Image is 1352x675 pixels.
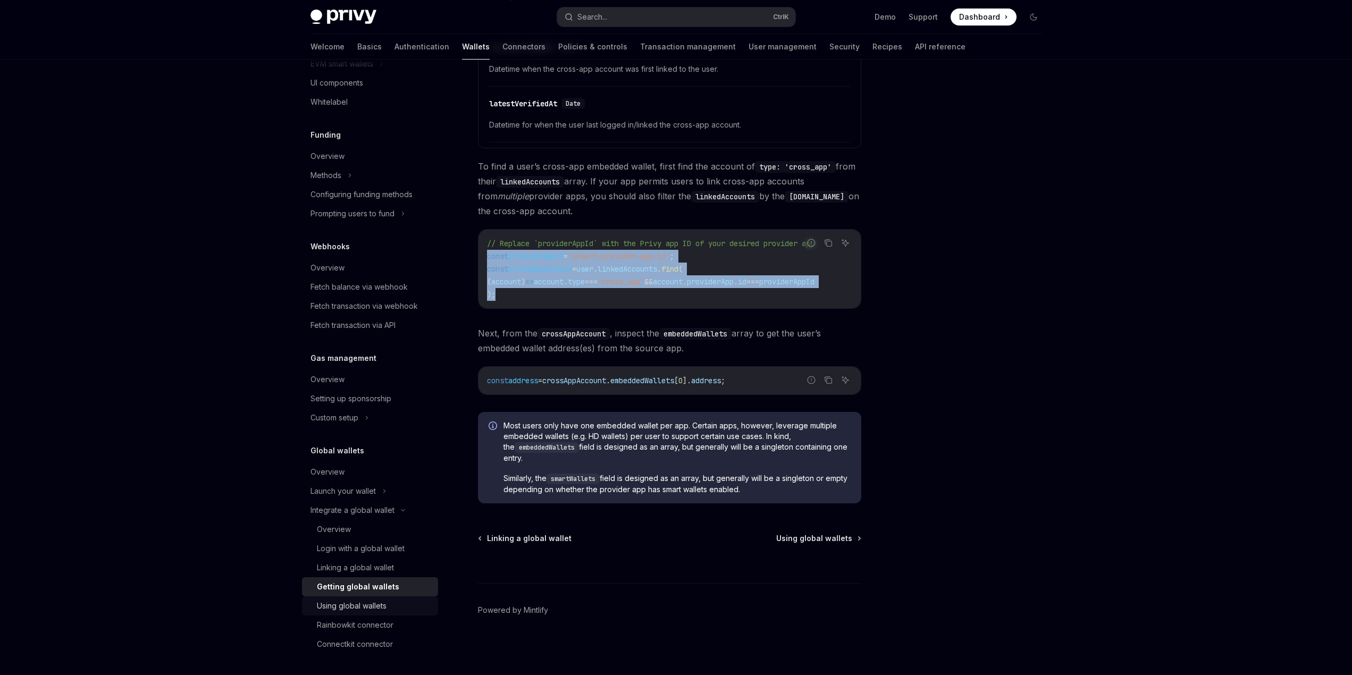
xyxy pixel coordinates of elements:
[489,63,850,75] span: Datetime when the cross-app account was first linked to the user.
[734,277,738,286] span: .
[674,376,678,385] span: [
[302,297,438,316] a: Fetch transaction via webhook
[310,485,376,497] div: Launch your wallet
[508,376,538,385] span: address
[538,328,610,340] code: crossAppAccount
[310,300,418,313] div: Fetch transaction via webhook
[317,580,399,593] div: Getting global wallets
[487,277,491,286] span: (
[310,504,394,517] div: Integrate a global wallet
[302,462,438,482] a: Overview
[838,373,852,387] button: Ask AI
[804,236,818,250] button: Report incorrect code
[610,376,674,385] span: embeddedWallets
[310,129,341,141] h5: Funding
[317,619,393,631] div: Rainbowkit connector
[577,11,607,23] div: Search...
[317,561,394,574] div: Linking a global wallet
[317,600,387,612] div: Using global wallets
[310,96,348,108] div: Whitelabel
[310,444,364,457] h5: Global wallets
[521,277,525,286] span: )
[310,466,345,478] div: Overview
[478,159,861,218] span: To find a user’s cross-app embedded wallet, first find the account of from their array. If your a...
[875,12,896,22] a: Demo
[821,236,835,250] button: Copy the contents from the code block
[503,420,851,463] span: Most users only have one embedded wallet per app. Certain apps, however, leverage multiple embedd...
[302,316,438,335] a: Fetch transaction via API
[755,161,836,173] code: type: 'cross_app'
[310,77,363,89] div: UI components
[804,373,818,387] button: Report incorrect code
[302,389,438,408] a: Setting up sponsorship
[310,261,345,274] div: Overview
[302,615,438,635] a: Rainbowkit connector
[678,264,683,274] span: (
[915,34,965,60] a: API reference
[310,188,413,201] div: Configuring funding methods
[749,34,817,60] a: User management
[534,277,564,286] span: account
[310,240,350,253] h5: Webhooks
[302,596,438,615] a: Using global wallets
[489,421,499,432] svg: Info
[691,376,721,385] span: address
[394,34,449,60] a: Authentication
[310,10,376,24] img: dark logo
[951,9,1017,26] a: Dashboard
[776,533,860,544] a: Using global wallets
[1025,9,1042,26] button: Toggle dark mode
[487,376,508,385] span: const
[302,258,438,277] a: Overview
[776,533,852,544] span: Using global wallets
[498,191,529,201] em: multiple
[478,605,548,615] a: Powered by Mintlify
[909,12,938,22] a: Support
[487,239,814,248] span: // Replace `providerAppId` with the Privy app ID of your desired provider app
[302,147,438,166] a: Overview
[598,264,657,274] span: linkedAccounts
[302,370,438,389] a: Overview
[310,150,345,163] div: Overview
[525,277,534,286] span: =>
[838,236,852,250] button: Ask AI
[678,376,683,385] span: 0
[310,169,341,182] div: Methods
[576,264,593,274] span: user
[508,251,564,261] span: providerAppId
[683,277,687,286] span: .
[564,277,568,286] span: .
[508,264,572,274] span: crossAppAccount
[479,533,572,544] a: Linking a global wallet
[310,281,408,293] div: Fetch balance via webhook
[302,558,438,577] a: Linking a global wallet
[491,277,521,286] span: account
[558,34,627,60] a: Policies & controls
[310,34,345,60] a: Welcome
[598,277,644,286] span: 'cross_app'
[785,191,849,203] code: [DOMAIN_NAME]
[317,638,393,651] div: Connectkit connector
[568,251,670,261] span: 'insert-provider-app-id'
[302,539,438,558] a: Login with a global wallet
[487,251,508,261] span: const
[310,352,376,365] h5: Gas management
[489,119,850,131] span: Datetime for when the user last logged in/linked the cross-app account.
[746,277,759,286] span: ===
[773,13,789,21] span: Ctrl K
[687,277,734,286] span: providerApp
[317,542,405,555] div: Login with a global wallet
[302,635,438,654] a: Connectkit connector
[487,264,508,274] span: const
[593,264,598,274] span: .
[659,328,732,340] code: embeddedWallets
[568,277,585,286] span: type
[959,12,1000,22] span: Dashboard
[310,392,391,405] div: Setting up sponsorship
[572,264,576,274] span: =
[829,34,860,60] a: Security
[661,264,678,274] span: find
[683,376,691,385] span: ].
[478,326,861,356] span: Next, from the , inspect the array to get the user’s embedded wallet address(es) from the source ...
[302,277,438,297] a: Fetch balance via webhook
